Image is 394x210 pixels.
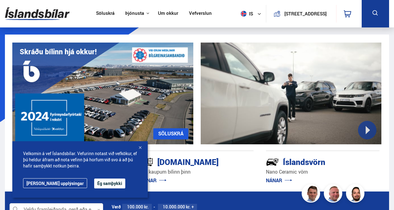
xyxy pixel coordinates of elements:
a: Söluskrá [96,10,115,17]
img: G0Ugv5HjCgRt.svg [5,4,70,24]
div: Íslandsvörn [266,156,358,167]
img: nhp88E3Fdnt1Opn2.png [347,185,365,204]
img: siFngHWaQ9KaOqBr.png [325,185,343,204]
img: eKx6w-_Home_640_.png [12,43,193,144]
a: Um okkur [158,10,178,17]
span: + [191,204,194,209]
button: Þjónusta [125,10,144,16]
a: NÁNAR [266,177,292,184]
a: [PERSON_NAME] upplýsingar [23,178,87,188]
a: NÁNAR [140,177,167,184]
p: Við kaupum bílinn þinn [140,168,254,175]
span: 100.000 [127,204,143,210]
span: 10.000.000 [163,204,185,210]
span: kr. [186,204,191,209]
a: [STREET_ADDRESS] [270,5,332,23]
span: is [238,11,254,17]
button: [STREET_ADDRESS] [283,11,328,16]
img: -Svtn6bYgwAsiwNX.svg [266,155,279,168]
h1: Skráðu bílinn hjá okkur! [20,47,97,56]
span: Velkomin á vef Íslandsbílar. Vefurinn notast við vefkökur, ef þú heldur áfram að nota vefinn þá h... [23,150,137,169]
button: Ég samþykki [94,179,125,188]
a: SÖLUSKRÁ [153,128,188,139]
span: kr. [144,204,149,209]
img: FbJEzSuNWCJXmdc-.webp [303,185,321,204]
div: Verð [112,204,121,209]
img: svg+xml;base64,PHN2ZyB4bWxucz0iaHR0cDovL3d3dy53My5vcmcvMjAwMC9zdmciIHdpZHRoPSI1MTIiIGhlaWdodD0iNT... [241,11,247,17]
div: [DOMAIN_NAME] [140,156,232,167]
a: Vefverslun [189,10,212,17]
button: is [238,5,266,23]
p: Nano Ceramic vörn [266,168,380,175]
